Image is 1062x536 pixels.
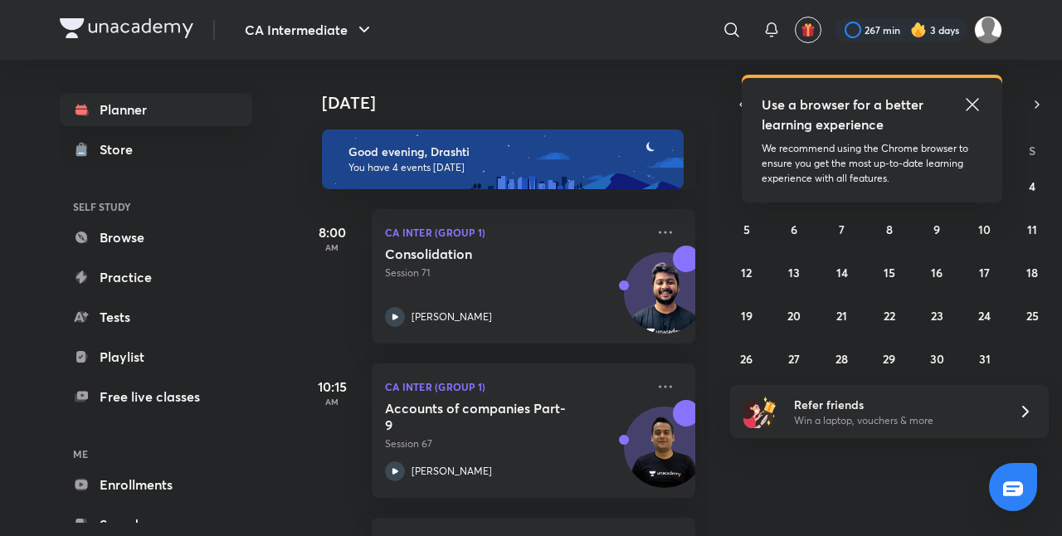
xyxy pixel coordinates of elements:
abbr: October 7, 2025 [839,222,845,237]
img: referral [743,395,777,428]
abbr: October 18, 2025 [1026,265,1038,280]
a: Enrollments [60,468,252,501]
button: October 31, 2025 [972,345,998,372]
abbr: October 29, 2025 [883,351,895,367]
p: [PERSON_NAME] [412,464,492,479]
button: October 5, 2025 [733,216,760,242]
button: October 13, 2025 [781,259,807,285]
button: October 20, 2025 [781,302,807,329]
button: October 24, 2025 [972,302,998,329]
img: Company Logo [60,18,193,38]
abbr: October 24, 2025 [978,308,991,324]
button: October 27, 2025 [781,345,807,372]
abbr: October 20, 2025 [787,308,801,324]
a: Practice [60,261,252,294]
abbr: October 31, 2025 [979,351,991,367]
img: streak [910,22,927,38]
button: October 26, 2025 [733,345,760,372]
abbr: Saturday [1029,143,1035,158]
a: Tests [60,300,252,334]
button: October 9, 2025 [923,216,950,242]
button: October 15, 2025 [876,259,903,285]
a: Browse [60,221,252,254]
button: CA Intermediate [235,13,384,46]
h5: Accounts of companies Part-9 [385,400,592,433]
abbr: October 21, 2025 [836,308,847,324]
button: October 18, 2025 [1019,259,1045,285]
img: Drashti Patel [974,16,1002,44]
a: Free live classes [60,380,252,413]
abbr: October 9, 2025 [933,222,940,237]
a: Planner [60,93,252,126]
button: October 8, 2025 [876,216,903,242]
p: CA Inter (Group 1) [385,222,645,242]
a: Playlist [60,340,252,373]
abbr: October 11, 2025 [1027,222,1037,237]
abbr: October 4, 2025 [1029,178,1035,194]
button: October 11, 2025 [1019,216,1045,242]
button: October 17, 2025 [972,259,998,285]
h5: 10:15 [299,377,365,397]
button: October 22, 2025 [876,302,903,329]
h6: Refer friends [794,396,998,413]
h5: Use a browser for a better learning experience [762,95,927,134]
button: October 4, 2025 [1019,173,1045,199]
abbr: October 5, 2025 [743,222,750,237]
button: October 23, 2025 [923,302,950,329]
button: October 29, 2025 [876,345,903,372]
button: October 10, 2025 [972,216,998,242]
button: October 19, 2025 [733,302,760,329]
abbr: October 8, 2025 [886,222,893,237]
abbr: October 15, 2025 [884,265,895,280]
h4: [DATE] [322,93,712,113]
abbr: October 10, 2025 [978,222,991,237]
button: October 21, 2025 [829,302,855,329]
button: avatar [795,17,821,43]
p: Session 71 [385,266,645,280]
abbr: October 22, 2025 [884,308,895,324]
a: Company Logo [60,18,193,42]
img: Avatar [625,416,704,495]
abbr: October 27, 2025 [788,351,800,367]
h6: SELF STUDY [60,192,252,221]
abbr: October 23, 2025 [931,308,943,324]
abbr: October 19, 2025 [741,308,753,324]
p: You have 4 events [DATE] [348,161,669,174]
button: October 14, 2025 [829,259,855,285]
button: October 6, 2025 [781,216,807,242]
h6: Good evening, Drashti [348,144,669,159]
button: October 7, 2025 [829,216,855,242]
abbr: October 12, 2025 [741,265,752,280]
img: Avatar [625,261,704,341]
p: We recommend using the Chrome browser to ensure you get the most up-to-date learning experience w... [762,141,982,186]
button: October 30, 2025 [923,345,950,372]
h6: ME [60,440,252,468]
img: avatar [801,22,816,37]
button: October 28, 2025 [829,345,855,372]
div: Store [100,139,143,159]
p: [PERSON_NAME] [412,309,492,324]
img: evening [322,129,684,189]
button: October 16, 2025 [923,259,950,285]
a: Store [60,133,252,166]
abbr: October 30, 2025 [930,351,944,367]
p: CA Inter (Group 1) [385,377,645,397]
abbr: October 26, 2025 [740,351,753,367]
h5: Consolidation [385,246,592,262]
abbr: October 28, 2025 [835,351,848,367]
p: Session 67 [385,436,645,451]
abbr: October 13, 2025 [788,265,800,280]
abbr: October 14, 2025 [836,265,848,280]
p: AM [299,397,365,407]
p: AM [299,242,365,252]
abbr: October 6, 2025 [791,222,797,237]
button: October 25, 2025 [1019,302,1045,329]
h5: 8:00 [299,222,365,242]
button: October 12, 2025 [733,259,760,285]
p: Win a laptop, vouchers & more [794,413,998,428]
abbr: October 17, 2025 [979,265,990,280]
abbr: October 25, 2025 [1026,308,1039,324]
abbr: October 16, 2025 [931,265,943,280]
